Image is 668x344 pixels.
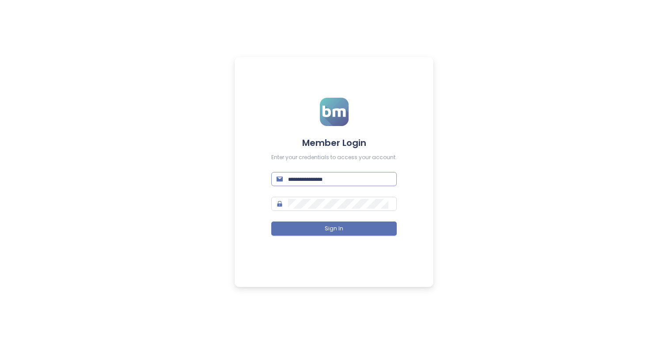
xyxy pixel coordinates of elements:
h4: Member Login [271,137,397,149]
span: Sign In [325,225,343,233]
span: mail [277,176,283,182]
img: logo [320,98,349,126]
div: Enter your credentials to access your account. [271,153,397,162]
button: Sign In [271,222,397,236]
span: lock [277,201,283,207]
